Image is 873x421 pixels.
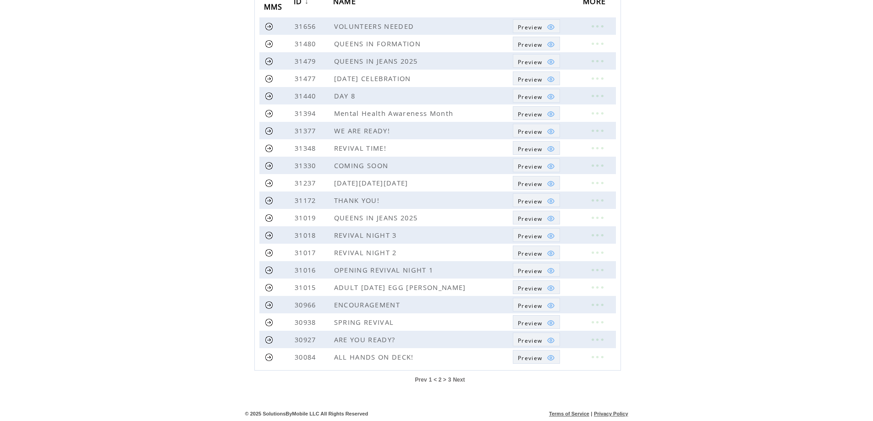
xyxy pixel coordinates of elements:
[518,319,542,327] span: Show MMS preview
[518,215,542,223] span: Show MMS preview
[547,75,555,83] img: eye.png
[513,298,560,312] a: Preview
[547,336,555,344] img: eye.png
[513,315,560,329] a: Preview
[295,283,318,292] span: 31015
[547,58,555,66] img: eye.png
[518,284,542,292] span: Show MMS preview
[518,23,542,31] span: Show MMS preview
[334,300,402,309] span: ENCOURAGEMENT
[334,74,413,83] span: [DATE] CELEBRATION
[518,163,542,170] span: Show MMS preview
[547,197,555,205] img: eye.png
[547,93,555,101] img: eye.png
[513,141,560,155] a: Preview
[295,91,318,100] span: 31440
[334,56,420,66] span: QUEENS IN JEANS 2025
[295,126,318,135] span: 31377
[295,39,318,48] span: 31480
[334,143,389,153] span: REVIVAL TIME!
[334,283,468,292] span: ADULT [DATE] EGG [PERSON_NAME]
[547,249,555,257] img: eye.png
[295,230,318,240] span: 31018
[295,335,318,344] span: 30927
[295,22,318,31] span: 31656
[518,93,542,101] span: Show MMS preview
[518,76,542,83] span: Show MMS preview
[547,40,555,49] img: eye.png
[518,110,542,118] span: Show MMS preview
[513,176,560,190] a: Preview
[245,411,368,416] span: © 2025 SolutionsByMobile LLC All Rights Reserved
[434,377,446,383] span: < 2 >
[513,106,560,120] a: Preview
[334,352,416,361] span: ALL HANDS ON DECK!
[513,124,560,137] a: Preview
[334,178,411,187] span: [DATE][DATE][DATE]
[513,89,560,103] a: Preview
[295,143,318,153] span: 31348
[547,301,555,310] img: eye.png
[513,71,560,85] a: Preview
[518,267,542,275] span: Show MMS preview
[334,161,391,170] span: COMING SOON
[547,354,555,362] img: eye.png
[547,145,555,153] img: eye.png
[453,377,465,383] a: Next
[295,178,318,187] span: 31237
[334,335,398,344] span: ARE YOU READY?
[547,284,555,292] img: eye.png
[334,213,420,222] span: QUEENS IN JEANS 2025
[547,162,555,170] img: eye.png
[547,180,555,188] img: eye.png
[334,248,399,257] span: REVIVAL NIGHT 2
[549,411,589,416] a: Terms of Service
[518,41,542,49] span: Show MMS preview
[518,232,542,240] span: Show MMS preview
[513,19,560,33] a: Preview
[513,333,560,346] a: Preview
[415,377,427,383] a: Prev
[334,39,423,48] span: QUEENS IN FORMATION
[295,161,318,170] span: 31330
[547,267,555,275] img: eye.png
[295,74,318,83] span: 31477
[518,250,542,257] span: Show MMS preview
[513,54,560,68] a: Preview
[518,145,542,153] span: Show MMS preview
[547,232,555,240] img: eye.png
[513,37,560,50] a: Preview
[295,352,318,361] span: 30084
[513,159,560,172] a: Preview
[518,302,542,310] span: Show MMS preview
[513,211,560,224] a: Preview
[591,411,592,416] span: |
[448,377,451,383] span: 3
[518,337,542,344] span: Show MMS preview
[547,319,555,327] img: eye.png
[429,377,432,383] span: 1
[518,354,542,362] span: Show MMS preview
[295,265,318,274] span: 31016
[295,56,318,66] span: 31479
[334,126,392,135] span: WE ARE READY!
[295,248,318,257] span: 31017
[513,228,560,242] a: Preview
[518,128,542,136] span: Show MMS preview
[334,317,396,327] span: SPRING REVIVAL
[513,350,560,364] a: Preview
[334,109,456,118] span: Mental Health Awareness Month
[334,265,436,274] span: OPENING REVIVAL NIGHT 1
[295,109,318,118] span: 31394
[513,263,560,277] a: Preview
[295,317,318,327] span: 30938
[547,127,555,136] img: eye.png
[334,91,358,100] span: DAY 8
[513,280,560,294] a: Preview
[295,196,318,205] span: 31172
[518,180,542,188] span: Show MMS preview
[334,196,382,205] span: THANK YOU!
[518,58,542,66] span: Show MMS preview
[547,23,555,31] img: eye.png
